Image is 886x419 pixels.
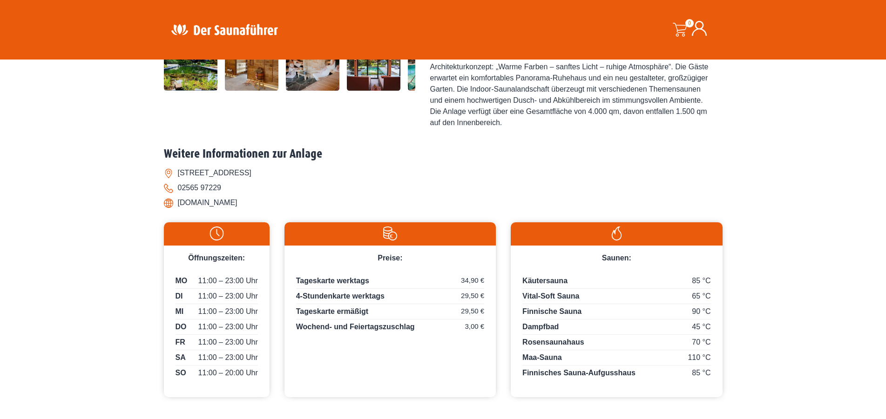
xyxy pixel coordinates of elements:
span: 110 °C [688,352,710,363]
span: Öffnungszeiten: [188,254,245,262]
span: Käutersauna [522,277,568,285]
li: [STREET_ADDRESS] [164,166,723,180]
img: Flamme-weiss.svg [515,226,717,240]
span: Rosensaunahaus [522,338,584,346]
span: Maa-Sauna [522,353,561,361]
span: 34,90 € [461,275,484,286]
span: 85 °C [692,367,710,379]
span: 45 °C [692,321,710,333]
span: FR [176,337,185,348]
p: Wochend- und Feiertagszuschlag [296,321,484,333]
span: MI [176,306,184,317]
li: [DOMAIN_NAME] [164,195,723,210]
span: Vital-Soft Sauna [522,292,579,300]
span: DO [176,321,187,333]
span: 3,00 € [465,321,484,332]
span: DI [176,291,183,302]
span: 29,50 € [461,306,484,317]
span: 11:00 – 23:00 Uhr [198,275,258,286]
p: 4-Stundenkarte werktags [296,291,484,304]
li: 02565 97229 [164,180,723,195]
span: 11:00 – 23:00 Uhr [198,337,258,348]
span: Dampfbad [522,323,559,331]
span: MO [176,275,188,286]
span: 11:00 – 23:00 Uhr [198,291,258,302]
span: Finnische Sauna [522,307,582,315]
img: Uhr-weiss.svg [169,226,265,240]
span: 11:00 – 23:00 Uhr [198,352,258,363]
span: 85 °C [692,275,710,286]
p: Tageskarte werktags [296,275,484,289]
div: Stetig wird der „SAUNAPARK EPE“ erweitert und attraktiv gestaltet nach dem Architekturkonzept: „W... [430,50,710,128]
h2: Weitere Informationen zur Anlage [164,147,723,161]
span: SA [176,352,186,363]
img: Preise-weiss.svg [289,226,491,240]
span: Saunen: [602,254,631,262]
span: 70 °C [692,337,710,348]
p: Tageskarte ermäßigt [296,306,484,319]
span: SO [176,367,186,379]
span: 90 °C [692,306,710,317]
span: Preise: [378,254,402,262]
span: 29,50 € [461,291,484,301]
span: 65 °C [692,291,710,302]
span: 0 [685,19,694,27]
span: 11:00 – 20:00 Uhr [198,367,258,379]
span: 11:00 – 23:00 Uhr [198,321,258,333]
span: 11:00 – 23:00 Uhr [198,306,258,317]
span: Finnisches Sauna-Aufgusshaus [522,369,636,377]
